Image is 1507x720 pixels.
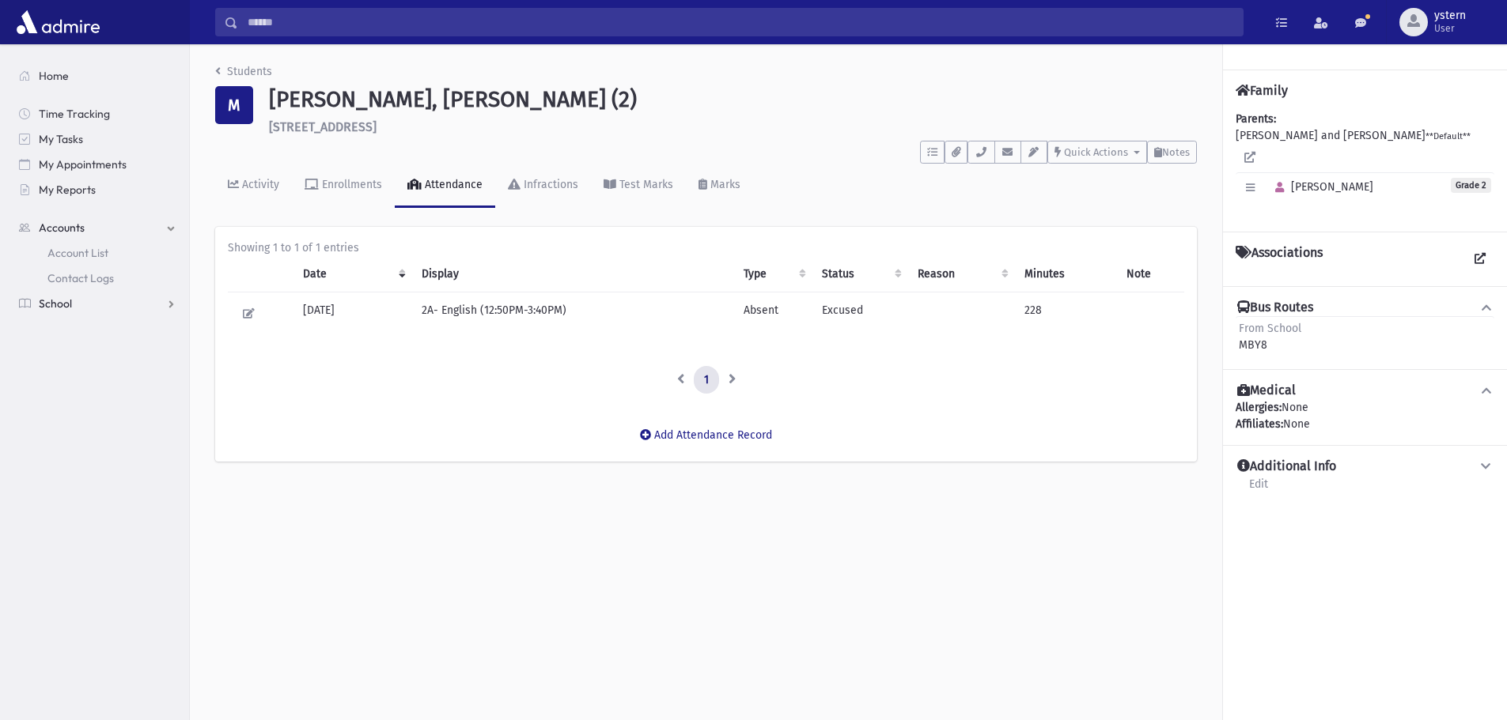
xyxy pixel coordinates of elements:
button: Medical [1236,383,1494,399]
button: Notes [1147,141,1197,164]
span: My Tasks [39,132,83,146]
div: None [1236,399,1494,432]
div: Test Marks [616,178,673,191]
div: [PERSON_NAME] and [PERSON_NAME] [1236,111,1494,219]
button: Bus Routes [1236,300,1494,316]
h4: Bus Routes [1237,300,1313,316]
button: Quick Actions [1047,141,1147,164]
b: Allergies: [1236,401,1282,414]
a: Students [215,65,272,78]
th: Date: activate to sort column ascending [293,256,412,292]
a: Test Marks [591,164,686,208]
span: My Reports [39,183,96,197]
span: Contact Logs [47,271,114,285]
span: Quick Actions [1064,146,1128,158]
a: Attendance [395,164,495,208]
button: Add Attendance Record [630,420,782,449]
a: Edit [1248,475,1269,503]
span: Home [39,69,69,83]
span: From School [1239,322,1301,335]
div: Infractions [521,178,578,191]
img: AdmirePro [13,6,104,38]
div: M [215,86,253,124]
div: MBY8 [1239,320,1301,353]
td: 2A- English (12:50PM-3:40PM) [412,292,733,334]
a: Time Tracking [6,101,189,126]
b: Parents: [1236,112,1276,126]
a: Enrollments [292,164,395,208]
h4: Additional Info [1237,458,1336,475]
div: Attendance [422,178,483,191]
span: School [39,296,72,311]
span: [PERSON_NAME] [1268,180,1373,194]
nav: breadcrumb [215,63,272,86]
div: Enrollments [319,178,382,191]
div: Activity [239,178,279,191]
span: Accounts [39,221,85,235]
span: Time Tracking [39,107,110,121]
td: [DATE] [293,292,412,334]
h4: Associations [1236,245,1323,273]
span: Grade 2 [1451,178,1491,193]
div: None [1236,416,1494,432]
a: My Tasks [6,126,189,152]
span: User [1434,22,1466,35]
a: View all Associations [1466,245,1494,273]
th: Status: activate to sort column ascending [812,256,908,292]
a: 1 [694,366,719,394]
span: ystern [1434,9,1466,22]
a: Marks [686,164,753,208]
span: Account List [47,246,108,260]
a: Account List [6,240,189,266]
a: My Reports [6,177,189,202]
th: Type: activate to sort column ascending [734,256,812,292]
h4: Medical [1237,383,1296,399]
h4: Family [1236,83,1288,98]
td: Absent [734,292,812,334]
a: Home [6,63,189,89]
td: Excused [812,292,908,334]
a: Contact Logs [6,266,189,291]
a: Accounts [6,215,189,240]
div: Marks [707,178,740,191]
a: My Appointments [6,152,189,177]
th: Reason: activate to sort column ascending [908,256,1015,292]
a: School [6,291,189,316]
td: 228 [1015,292,1117,334]
button: Additional Info [1236,458,1494,475]
button: Edit [237,302,260,325]
b: Affiliates: [1236,417,1283,431]
span: Notes [1162,146,1190,158]
input: Search [238,8,1243,36]
span: My Appointments [39,157,127,172]
a: Activity [215,164,292,208]
h1: [PERSON_NAME], [PERSON_NAME] (2) [269,86,1197,113]
th: Minutes [1015,256,1117,292]
th: Note [1117,256,1184,292]
h6: [STREET_ADDRESS] [269,119,1197,134]
a: Infractions [495,164,591,208]
div: Showing 1 to 1 of 1 entries [228,239,1184,256]
th: Display [412,256,733,292]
